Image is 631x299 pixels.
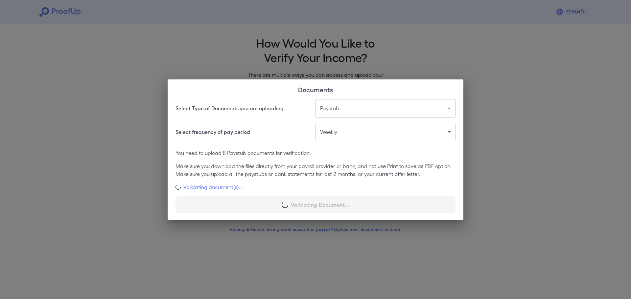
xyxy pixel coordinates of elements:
p: Validating document(s)... [183,183,243,191]
h6: Select Type of Documents you are uploading [175,104,284,112]
p: Make sure you download the files directly from your payroll provider or bank, and not use Print t... [175,162,456,178]
p: You need to upload 8 Paystub documents for verification. [175,149,456,157]
h2: Documents [168,79,463,99]
div: Paystub [315,99,456,117]
h6: Select frequency of pay period [175,128,250,136]
div: Weekly [315,123,456,141]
